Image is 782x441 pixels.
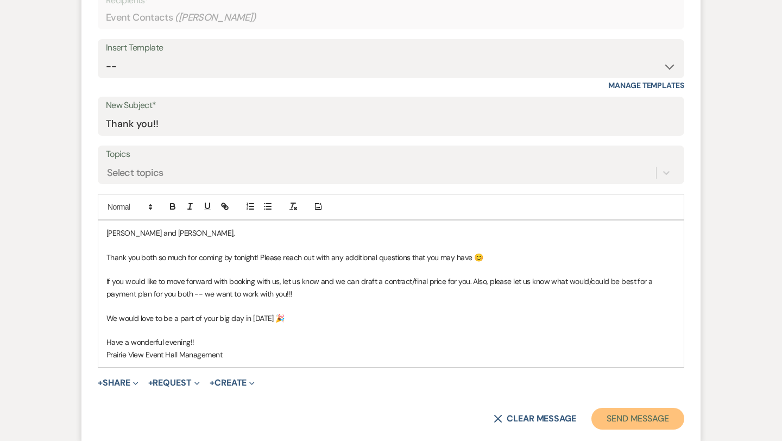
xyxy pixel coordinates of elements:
button: Clear message [494,414,576,423]
div: Select topics [107,165,163,180]
span: Prairie View Event Hall Management [106,350,222,360]
span: + [148,379,153,387]
a: Manage Templates [608,80,684,90]
span: If you would like to move forward with booking with us, let us know and we can draft a contract/f... [106,276,654,298]
span: ( [PERSON_NAME] ) [175,10,256,25]
div: Insert Template [106,40,676,56]
label: Topics [106,147,676,162]
span: Have a wonderful evening!! [106,337,194,347]
button: Create [210,379,255,387]
span: [PERSON_NAME] and [PERSON_NAME], [106,228,235,238]
span: We would love to be a part of your big day in [DATE] 🎉 [106,313,285,323]
span: Thank you both so much for coming by tonight! Please reach out with any additional questions that... [106,253,483,262]
button: Share [98,379,138,387]
div: Event Contacts [106,7,676,28]
span: + [210,379,215,387]
button: Request [148,379,200,387]
button: Send Message [591,408,684,430]
label: New Subject* [106,98,676,114]
span: + [98,379,103,387]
